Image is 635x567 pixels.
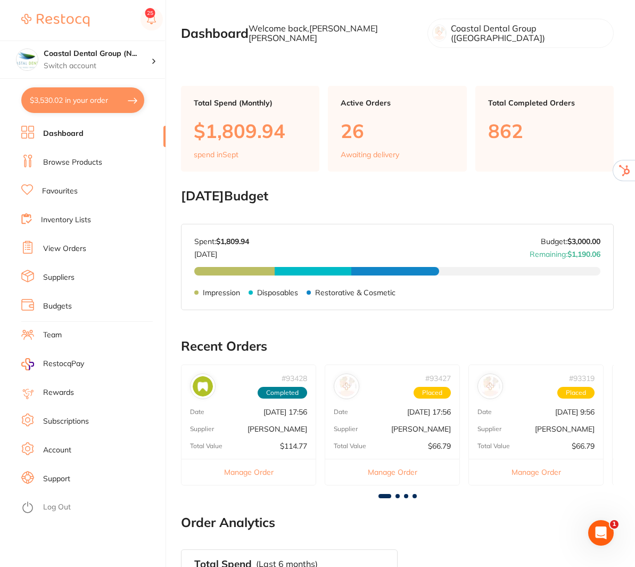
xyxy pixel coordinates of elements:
a: Total Spend (Monthly)$1,809.94spend inSept [181,86,319,172]
p: # 93427 [425,374,451,383]
a: Account [43,445,71,456]
p: $66.79 [428,442,451,450]
a: Favourites [42,186,78,197]
p: Total Spend (Monthly) [194,99,307,107]
p: Supplier [477,425,501,433]
p: Active Orders [341,99,453,107]
p: 862 [488,120,601,142]
p: [DATE] [194,246,249,258]
p: Disposables [257,288,298,297]
h4: Coastal Dental Group (Newcastle) [44,48,151,59]
p: Total Completed Orders [488,99,601,107]
a: View Orders [43,244,86,254]
img: RestocqPay [21,358,34,370]
button: Manage Order [469,459,603,485]
span: Placed [414,387,451,399]
img: Henry Schein Halas [336,376,357,396]
strong: $3,000.00 [567,237,600,246]
a: Rewards [43,387,74,398]
p: Date [190,408,204,416]
p: $66.79 [572,442,595,450]
p: Date [334,408,348,416]
button: Log Out [21,499,162,516]
img: Henry Schein Halas [480,376,500,396]
p: Impression [203,288,240,297]
p: [PERSON_NAME] [535,425,595,433]
p: Budget: [541,237,600,246]
p: [PERSON_NAME] [391,425,451,433]
p: Restorative & Cosmetic [315,288,395,297]
strong: $1,190.06 [567,249,600,259]
p: [DATE] 17:56 [407,408,451,416]
p: Remaining: [530,246,600,258]
a: Browse Products [43,157,102,168]
h2: Dashboard [181,26,249,41]
p: $1,809.94 [194,120,307,142]
p: Total Value [334,442,366,450]
a: Budgets [43,301,72,312]
p: Supplier [190,425,214,433]
img: Kulzer [193,376,213,396]
p: # 93428 [282,374,307,383]
p: # 93319 [569,374,595,383]
p: Supplier [334,425,358,433]
strong: $1,809.94 [216,237,249,246]
p: Switch account [44,61,151,71]
a: RestocqPay [21,358,84,370]
a: Active Orders26Awaiting delivery [328,86,466,172]
a: Total Completed Orders862 [475,86,614,172]
p: spend in Sept [194,150,238,159]
button: Manage Order [325,459,459,485]
h2: Order Analytics [181,515,614,530]
p: 26 [341,120,453,142]
p: Welcome back, [PERSON_NAME] [PERSON_NAME] [249,23,419,43]
p: [DATE] 9:56 [555,408,595,416]
iframe: Intercom live chat [588,520,614,546]
a: Inventory Lists [41,215,91,225]
span: Completed [258,387,307,399]
a: Subscriptions [43,416,89,427]
p: [DATE] 17:56 [263,408,307,416]
span: RestocqPay [43,359,84,369]
h2: Recent Orders [181,339,614,354]
a: Log Out [43,502,71,513]
img: Restocq Logo [21,14,89,27]
a: Dashboard [43,128,84,139]
p: $114.77 [280,442,307,450]
a: Team [43,330,62,341]
a: Restocq Logo [21,8,89,33]
p: Spent: [194,237,249,246]
a: Support [43,474,70,484]
p: Awaiting delivery [341,150,399,159]
a: Suppliers [43,272,75,283]
p: Date [477,408,492,416]
button: Manage Order [182,459,316,485]
p: [PERSON_NAME] [248,425,307,433]
span: 1 [610,520,618,529]
button: $3,530.02 in your order [21,87,144,113]
span: Placed [557,387,595,399]
h2: [DATE] Budget [181,189,614,204]
p: Total Value [190,442,222,450]
img: Coastal Dental Group (Newcastle) [17,49,38,70]
p: Total Value [477,442,510,450]
p: Coastal Dental Group ([GEOGRAPHIC_DATA]) [451,23,605,43]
